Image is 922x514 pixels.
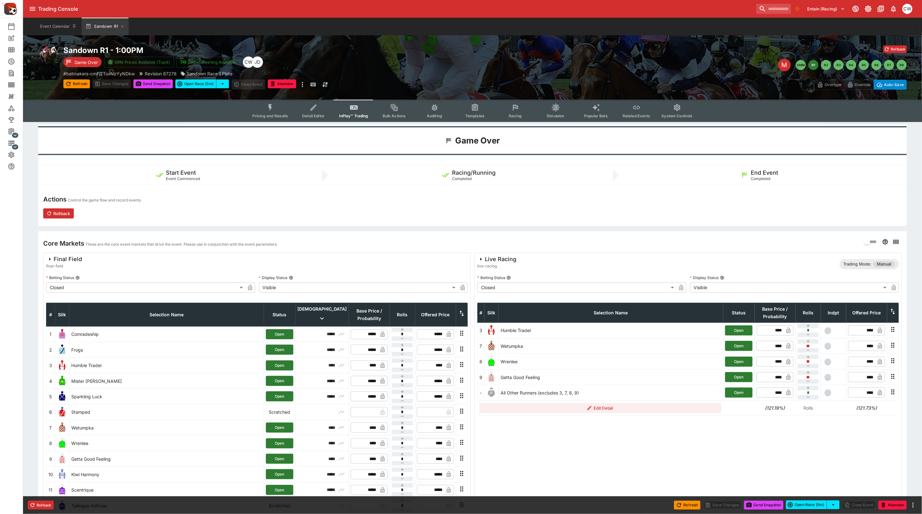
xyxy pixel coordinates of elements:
[547,114,565,118] span: Simulator
[302,114,325,118] span: Detail Editor
[296,303,349,326] th: [DEMOGRAPHIC_DATA]
[175,79,229,88] div: split button
[390,303,415,326] th: Rolls
[662,114,693,118] span: System Controls
[216,79,229,88] button: select merge strategy
[8,58,25,65] div: Futures
[69,303,264,326] th: Selection Name
[69,358,264,373] td: Humble Trader
[755,303,796,323] th: Base Price / Probability
[725,372,753,382] button: Open
[478,354,484,369] td: 8
[27,3,38,15] button: open drawer
[69,482,264,498] td: Scentrique
[46,342,55,358] td: 2
[46,420,55,435] td: 7
[46,467,55,482] td: 10
[499,354,723,369] td: Wrenlee
[82,18,129,35] button: Sandown R1
[57,485,67,495] img: runner 11
[486,372,496,382] img: runner 9
[46,263,82,269] span: final-field
[786,500,827,509] button: Open Race (5m)
[57,407,67,417] img: runner 6
[499,338,723,354] td: Wetumpka
[478,385,484,400] td: -
[266,454,293,464] button: Open
[902,4,913,14] div: Christopher Winter
[798,405,819,411] p: Rolls
[878,501,907,510] button: Abandon
[479,403,721,413] button: Edit Detail
[57,454,67,464] img: runner 9
[674,501,701,510] button: Refresh
[875,3,887,15] button: Documentation
[75,276,80,280] button: Betting Status
[814,80,907,90] div: Start From
[723,303,755,323] th: Status
[477,255,516,263] div: Live Racing
[266,469,293,479] button: Open
[43,195,67,203] h4: Actions
[43,239,84,248] h4: Core Markets
[252,56,263,68] div: Josh Drayton
[778,59,791,71] div: Edit Meeting
[725,325,753,336] button: Open
[478,369,484,385] td: 9
[57,469,67,479] img: runner 10
[8,128,25,135] div: Management
[8,139,25,147] div: Infrastructure
[266,423,293,433] button: Open
[509,114,522,118] span: Racing
[349,303,390,326] th: Base Price / Probability
[69,326,264,342] td: Comradeship
[175,79,216,88] button: Open Race (5m)
[796,303,821,323] th: Rolls
[690,283,889,293] div: Visible
[848,405,885,411] h6: (121.73%)
[843,261,872,267] p: Trading Mode:
[69,373,264,388] td: Mister [PERSON_NAME]
[85,241,278,248] p: These are the core event markets that drive the event. Please use in conjunction with the event p...
[486,341,496,351] img: runner 7
[499,385,723,400] td: All Other Runners (excludes 3, 7, 8, 9)
[720,276,725,280] button: Display Status
[266,360,293,371] button: Open
[850,3,861,15] button: Connected to PK
[477,283,676,293] div: Closed
[844,80,874,90] button: Override
[884,45,907,53] button: Rollback
[888,3,899,15] button: Notifications
[69,404,264,420] td: Stamped
[46,255,82,263] div: Final Field
[57,376,67,386] img: runner 4
[8,46,25,54] div: Meetings
[268,79,296,88] button: Abandon
[486,388,496,398] img: blank-silk.png
[69,435,264,451] td: Wrenlee
[266,409,293,415] p: Scratched
[507,276,511,280] button: Betting Status
[884,81,904,88] p: Auto-Save
[247,100,698,122] div: Event type filters
[873,261,895,267] span: Manual
[299,79,306,90] button: more
[486,357,496,367] img: runner 8
[415,303,456,326] th: Offered Price
[8,23,25,30] div: Event Calendar
[690,275,719,280] p: Display Status
[744,501,784,510] button: Send Snapshot
[36,18,80,35] button: Event Calendar
[786,500,840,509] div: split button
[268,80,296,87] span: Mark an event as closed and abandoned.
[874,80,907,90] button: Auto-Save
[289,276,293,280] button: Display Status
[63,79,90,88] button: Refresh
[266,485,293,495] button: Open
[814,80,845,90] button: Overtype
[872,60,882,70] button: R6
[69,467,264,482] td: Kiwi Harmony
[821,303,846,323] th: Independent
[465,114,484,118] span: Templates
[46,404,55,420] td: 6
